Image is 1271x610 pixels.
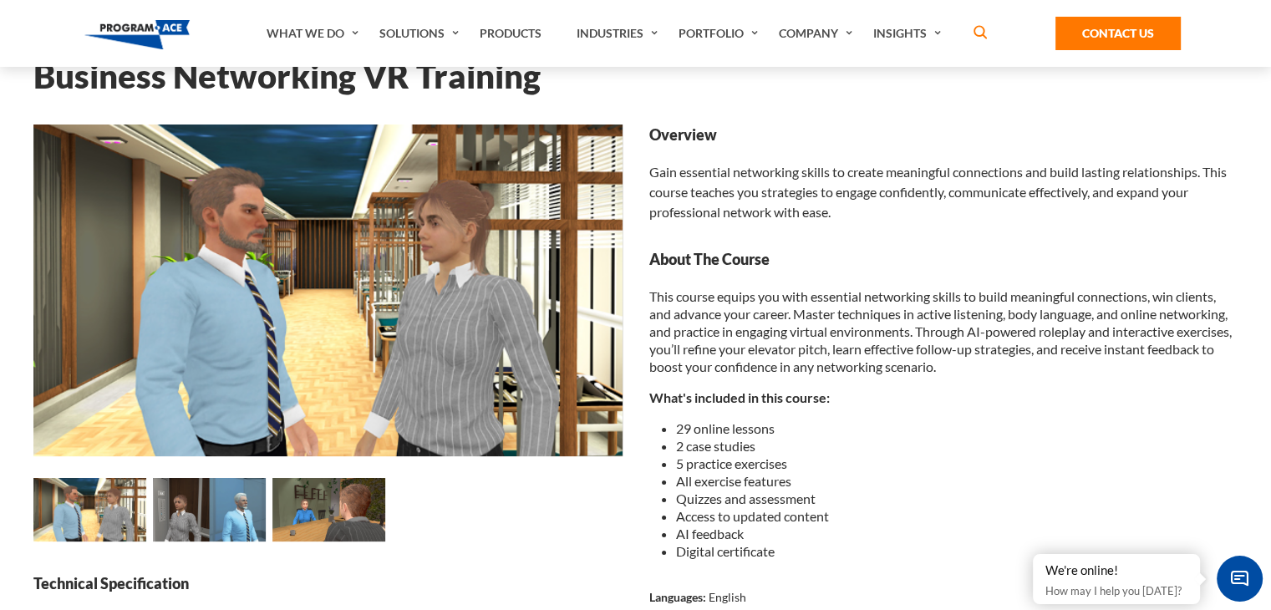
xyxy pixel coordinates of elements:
[676,455,1238,472] li: 5 practice exercises
[33,573,623,594] strong: Technical Specification
[709,588,746,606] p: English
[676,542,1238,560] li: Digital certificate
[1055,17,1181,50] a: Contact Us
[649,389,1238,406] p: What's included in this course:
[676,507,1238,525] li: Access to updated content
[649,287,1238,375] p: This course equips you with essential networking skills to build meaningful connections, win clie...
[649,125,1238,145] strong: Overview
[649,249,1238,270] strong: About The Course
[649,590,706,604] strong: Languages:
[676,490,1238,507] li: Quizzes and assessment
[33,125,623,456] img: Business networking VR Training - Preview 0
[33,478,146,541] img: Business networking VR Training - Preview 0
[676,419,1238,437] li: 29 online lessons
[676,437,1238,455] li: 2 case studies
[649,125,1238,222] div: Gain essential networking skills to create meaningful connections and build lasting relationships...
[272,478,385,541] img: Business networking VR Training - Preview 2
[1045,562,1187,579] div: We're online!
[153,478,266,541] img: Business networking VR Training - Preview 1
[84,20,191,49] img: Program-Ace
[1045,581,1187,601] p: How may I help you [DATE]?
[676,525,1238,542] li: AI feedback
[676,472,1238,490] li: All exercise features
[1217,556,1263,602] span: Chat Widget
[33,62,1238,91] h1: Business Networking VR Training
